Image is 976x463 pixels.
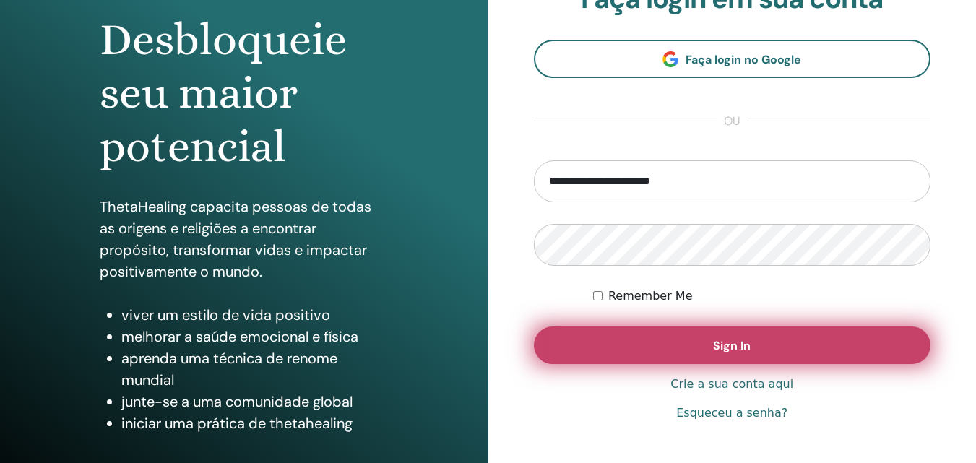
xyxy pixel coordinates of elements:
a: Faça login no Google [534,40,931,78]
div: Keep me authenticated indefinitely or until I manually logout [593,287,930,305]
span: ou [717,113,747,130]
a: Crie a sua conta aqui [670,376,793,393]
a: Esqueceu a senha? [676,404,787,422]
span: Faça login no Google [686,52,801,67]
li: melhorar a saúde emocional e física [121,326,389,347]
li: aprenda uma técnica de renome mundial [121,347,389,391]
li: iniciar uma prática de thetahealing [121,412,389,434]
li: junte-se a uma comunidade global [121,391,389,412]
button: Sign In [534,326,931,364]
span: Sign In [713,338,751,353]
h1: Desbloqueie seu maior potencial [100,13,389,174]
label: Remember Me [608,287,693,305]
p: ThetaHealing capacita pessoas de todas as origens e religiões a encontrar propósito, transformar ... [100,196,389,282]
li: viver um estilo de vida positivo [121,304,389,326]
